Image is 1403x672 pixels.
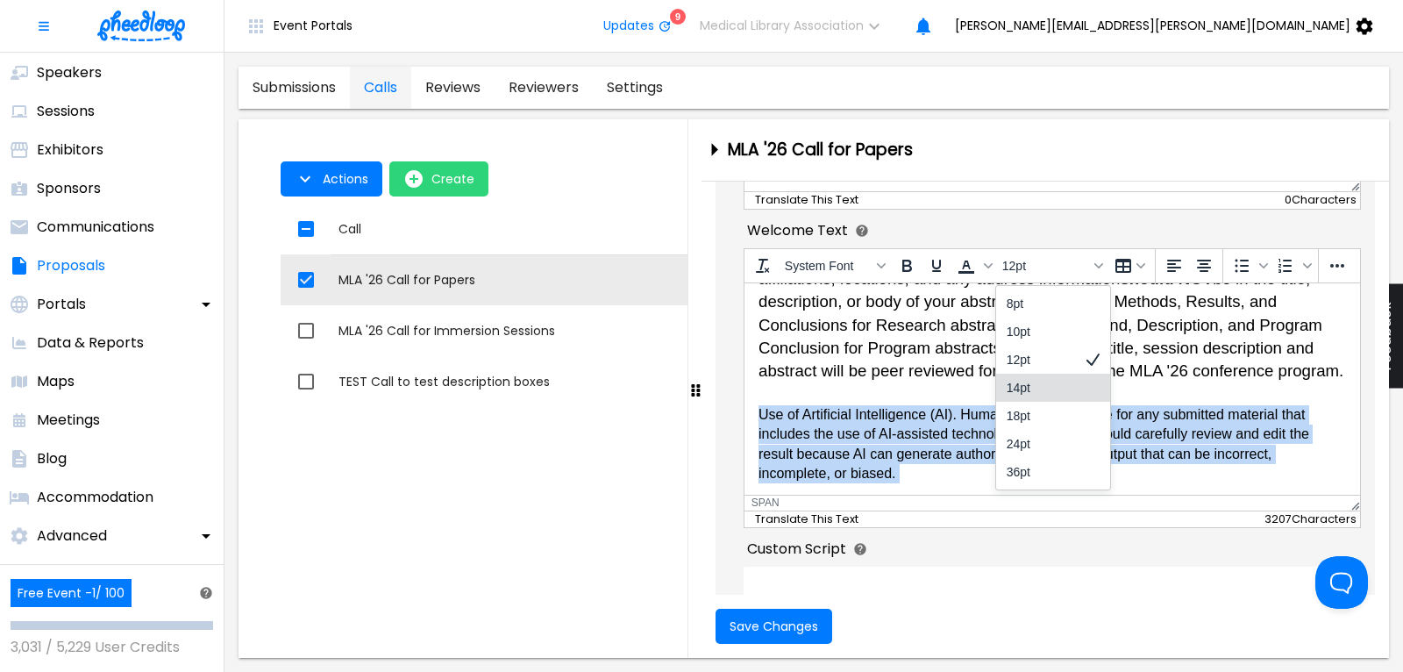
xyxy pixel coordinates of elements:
p: Sessions [37,101,95,122]
div: 18pt [1007,405,1075,426]
span: Medical Library Association [700,18,864,32]
span: Feedback [1378,302,1394,371]
div: Resize [1345,496,1360,511]
button: Save Changes [716,609,832,644]
p: Advanced [37,525,107,547]
div: MLA '26 Call for Immersion Sessions [338,322,1048,340]
div: Call [338,218,361,240]
div: Resize [1345,176,1360,191]
p: Maps [37,371,75,392]
p: Speakers [37,62,102,83]
p: Proposals [37,255,105,276]
div: 3207 Characters [744,511,1361,529]
button: Bold [892,251,922,281]
div: 8pt [996,290,1110,318]
iframe: Rich Text Area. Press ALT-0 for help. [744,283,1360,495]
div: 24pt [1007,433,1075,454]
span: Create [431,172,474,186]
div: 8pt [1007,293,1075,314]
span: Welcome Text [747,220,848,241]
span: 12pt [1002,259,1088,273]
span: Actions [323,172,368,186]
p: Meetings [37,410,100,431]
div: 14pt [996,374,1110,402]
span: Use of Artificial Intelligence (AI). Humans are responsible for any submitted material that inclu... [14,124,565,197]
a: proposals-tab-settings [593,67,677,109]
button: Medical Library Association [686,9,906,44]
button: Translate This Text [748,511,865,528]
p: Accommodation [37,487,153,508]
div: 36pt [996,458,1110,486]
p: Sponsors [37,178,101,199]
div: 36pt [1007,461,1075,483]
button: Underline [922,251,951,281]
svg: Click for more info [855,224,869,238]
div: Free Event - 1 / 100 [11,579,132,607]
button: Align left [1159,251,1189,281]
div: 12pt [1007,349,1075,370]
button: Actions [281,161,382,197]
button: Translate This Text [748,192,865,209]
button: open-Create [389,161,488,197]
div: 10pt [996,318,1110,346]
p: Blog [37,448,67,469]
a: proposals-tab-submissions [239,67,350,109]
button: Align center [1189,251,1219,281]
div: drag-to-resize [687,119,701,658]
div: TEST Call to test description boxes [338,373,1048,390]
span: Custom Script [747,539,846,560]
button: Font sizes [995,251,1109,281]
button: Sort [331,213,368,246]
div: Numbered list [1271,251,1314,281]
span: Updates [603,18,654,32]
p: Exhibitors [37,139,103,161]
button: close-drawer [701,132,728,168]
span: Save Changes [730,619,818,633]
div: 18pt [996,402,1110,430]
div: 24pt [996,430,1110,458]
svg: Click for more info [853,542,867,556]
a: proposals-tab-reviews [411,67,495,109]
a: proposals-tab-reviewers [495,67,593,109]
span: [PERSON_NAME][EMAIL_ADDRESS][PERSON_NAME][DOMAIN_NAME] [955,18,1350,32]
p: Portals [37,294,86,315]
button: Table [1109,251,1151,281]
div: 0 Characters [744,192,1361,210]
p: Communications [37,217,154,238]
div: Bullet list [1227,251,1271,281]
div: 14pt [1007,377,1075,398]
div: 10pt [1007,321,1075,342]
div: 12pt [996,346,1110,374]
button: [PERSON_NAME][EMAIL_ADDRESS][PERSON_NAME][DOMAIN_NAME] [941,9,1396,44]
div: Text color [951,251,995,281]
p: Data & Reports [37,332,144,354]
iframe: Help Scout Beacon - Open [1315,556,1368,609]
div: span [751,497,780,509]
h3: MLA '26 Call for Papers [728,140,913,160]
div: MLA '26 Call for Papers [338,271,1048,289]
button: Clear formatting [748,251,778,281]
p: 3,031 / 5,229 User Credits [11,637,213,658]
div: proposals tabs [239,67,677,109]
a: Help [192,585,213,601]
button: Fonts [778,251,892,281]
svg: Drag to resize [690,383,701,397]
button: Updates9 [589,9,686,44]
span: System Font [785,259,871,273]
a: proposals-tab-calls [350,67,411,109]
span: Event Portals [274,18,353,32]
div: 9 [670,9,686,25]
button: Event Portals [231,9,367,44]
img: logo [97,11,185,41]
button: More... [1322,251,1352,281]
